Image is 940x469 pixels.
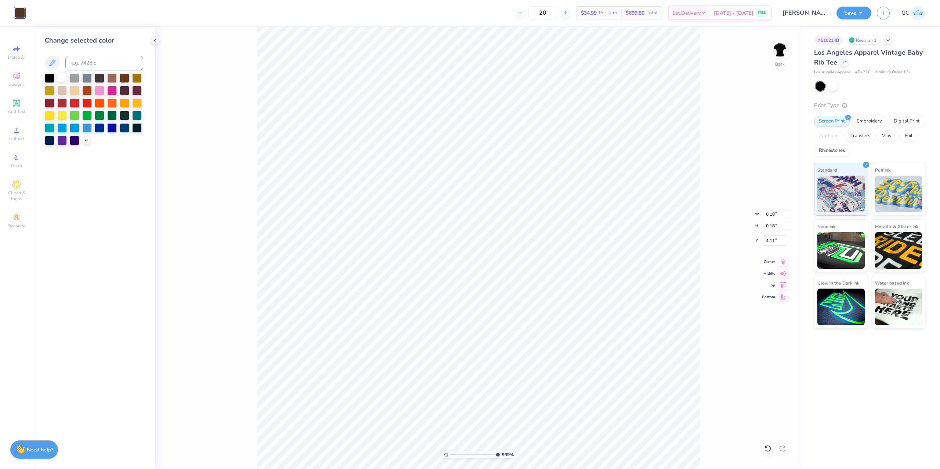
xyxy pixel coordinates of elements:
div: Transfers [846,131,875,142]
span: Decorate [8,223,25,229]
img: Puff Ink [875,176,922,212]
span: Top [762,283,775,288]
span: GC [901,9,909,17]
span: Puff Ink [875,166,890,174]
div: Change selected color [45,36,143,45]
span: 999 % [502,451,514,458]
span: Clipart & logos [4,190,29,202]
span: Per Item [599,9,617,17]
img: Standard [817,176,865,212]
button: Save [836,7,871,19]
span: Image AI [8,54,25,60]
span: Los Angeles Apparel Vintage Baby Rib Tee [814,48,923,67]
span: Bottom [762,294,775,300]
strong: Need help? [27,446,53,453]
span: Greek [11,163,22,169]
img: Glow in the Dark Ink [817,289,865,325]
input: e.g. 7428 c [65,56,143,70]
div: Embroidery [852,116,887,127]
span: $699.80 [626,9,644,17]
div: # 510214B [814,36,843,45]
span: Upload [9,136,24,142]
span: Add Text [8,109,25,114]
span: Los Angeles Apparel [814,69,852,76]
span: Neon Ink [817,223,835,230]
span: $34.99 [581,9,597,17]
div: Foil [900,131,917,142]
input: – – [528,6,557,19]
span: Middle [762,271,775,276]
span: Glow in the Dark Ink [817,279,859,287]
span: # R4310 [855,69,871,76]
div: Revision 1 [847,36,881,45]
span: [DATE] - [DATE] [714,9,753,17]
span: Water based Ink [875,279,909,287]
span: Designs [8,81,25,87]
span: Standard [817,166,837,174]
img: Neon Ink [817,232,865,269]
div: Vinyl [877,131,898,142]
span: Minimum Order: 12 + [874,69,911,76]
span: Est. Delivery [673,9,701,17]
span: Metallic & Glitter Ink [875,223,918,230]
div: Digital Print [889,116,925,127]
input: Untitled Design [777,6,831,20]
div: Back [775,61,785,67]
img: Gerard Christopher Trorres [911,6,925,20]
span: Total [647,9,658,17]
div: Print Type [814,101,925,110]
div: Rhinestones [814,145,850,156]
span: Center [762,259,775,264]
img: Water based Ink [875,289,922,325]
span: FREE [758,10,766,15]
div: Screen Print [814,116,850,127]
img: Metallic & Glitter Ink [875,232,922,269]
div: Applique [814,131,843,142]
a: GC [901,6,925,20]
img: Back [773,43,787,57]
